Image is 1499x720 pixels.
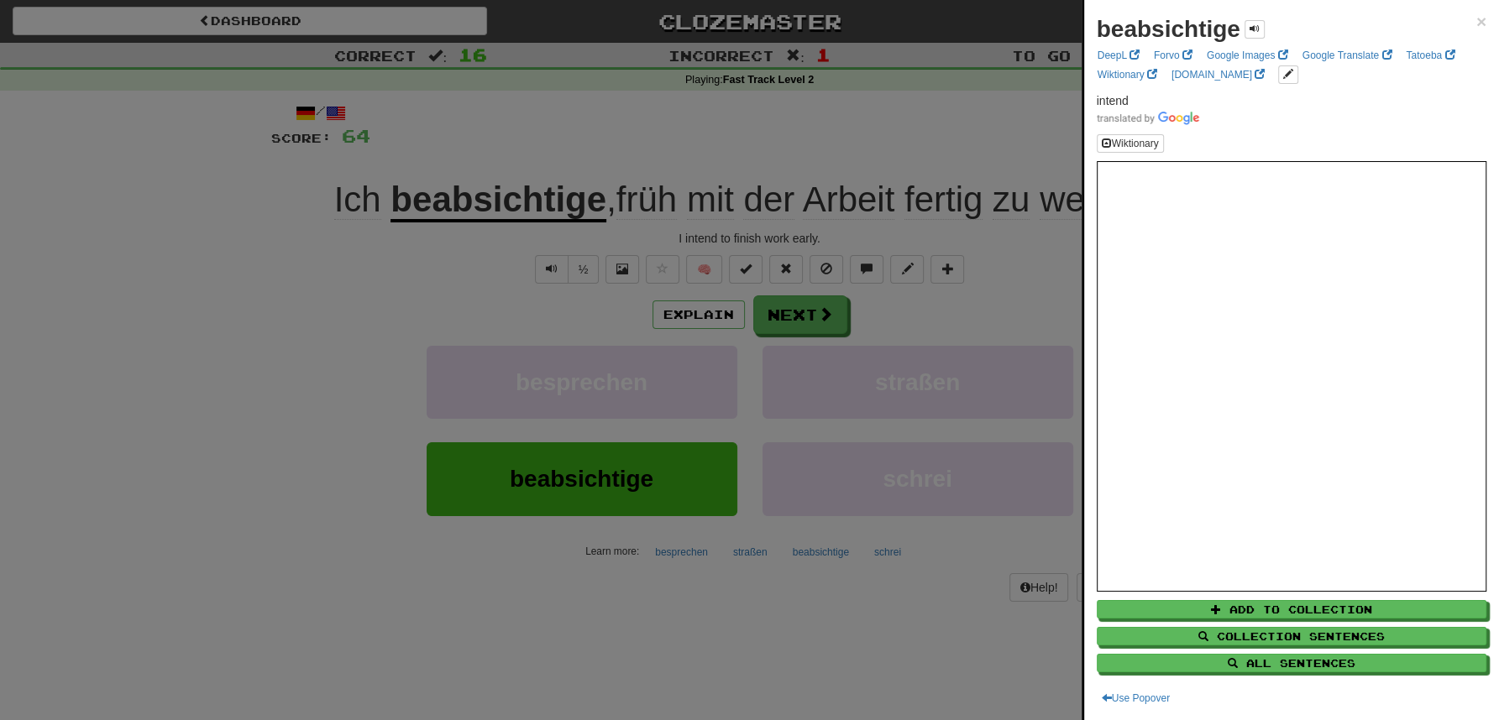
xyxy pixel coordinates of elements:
a: Tatoeba [1401,46,1460,65]
a: DeepL [1093,46,1145,65]
button: edit links [1278,65,1298,84]
button: Collection Sentences [1097,627,1486,645]
button: All Sentences [1097,654,1486,672]
a: [DOMAIN_NAME] [1166,65,1270,84]
a: Google Images [1202,46,1293,65]
a: Wiktionary [1093,65,1162,84]
button: Add to Collection [1097,600,1486,618]
strong: beabsichtige [1097,16,1240,42]
img: Color short [1097,112,1199,125]
a: Forvo [1149,46,1198,65]
button: Use Popover [1097,689,1175,707]
span: intend [1097,94,1129,107]
button: Close [1476,13,1486,30]
span: × [1476,12,1486,31]
a: Google Translate [1297,46,1397,65]
button: Wiktionary [1097,134,1164,153]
